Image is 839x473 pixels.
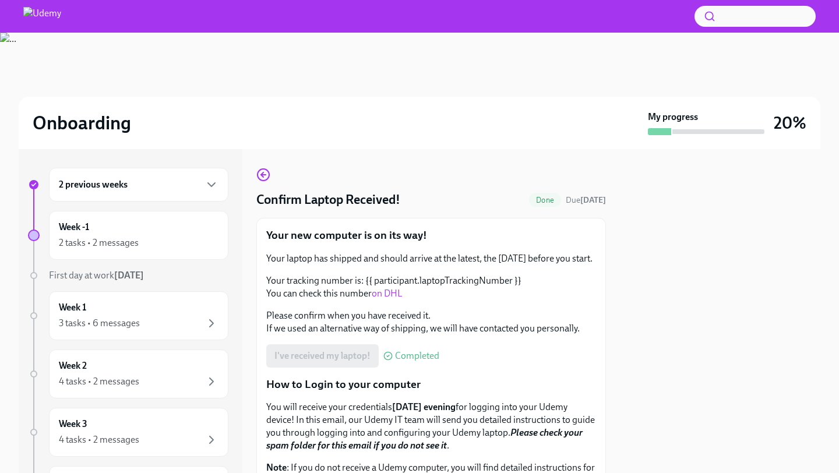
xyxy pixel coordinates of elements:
[266,309,596,335] p: Please confirm when you have received it. If we used an alternative way of shipping, we will have...
[59,178,128,191] h6: 2 previous weeks
[59,301,86,314] h6: Week 1
[648,111,698,123] strong: My progress
[49,168,228,202] div: 2 previous weeks
[566,195,606,205] span: Due
[49,270,144,281] span: First day at work
[28,408,228,457] a: Week 34 tasks • 2 messages
[266,274,596,300] p: Your tracking number is: {{ participant.laptopTrackingNumber }} You can check this number
[59,236,139,249] div: 2 tasks • 2 messages
[23,7,61,26] img: Udemy
[266,252,596,265] p: Your laptop has shipped and should arrive at the latest, the [DATE] before you start.
[580,195,606,205] strong: [DATE]
[395,351,439,361] span: Completed
[266,228,596,243] p: Your new computer is on its way!
[59,418,87,430] h6: Week 3
[566,195,606,206] span: September 6th, 2025 20:00
[33,111,131,135] h2: Onboarding
[392,401,456,412] strong: [DATE] evening
[114,270,144,281] strong: [DATE]
[59,221,89,234] h6: Week -1
[59,375,139,388] div: 4 tasks • 2 messages
[266,401,596,452] p: You will receive your credentials for logging into your Udemy device! In this email, our Udemy IT...
[28,269,228,282] a: First day at work[DATE]
[529,196,561,204] span: Done
[28,350,228,398] a: Week 24 tasks • 2 messages
[266,377,596,392] p: How to Login to your computer
[59,359,87,372] h6: Week 2
[256,191,400,209] h4: Confirm Laptop Received!
[28,291,228,340] a: Week 13 tasks • 6 messages
[774,112,806,133] h3: 20%
[28,211,228,260] a: Week -12 tasks • 2 messages
[372,288,403,299] a: on DHL
[59,433,139,446] div: 4 tasks • 2 messages
[59,317,140,330] div: 3 tasks • 6 messages
[266,462,287,473] strong: Note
